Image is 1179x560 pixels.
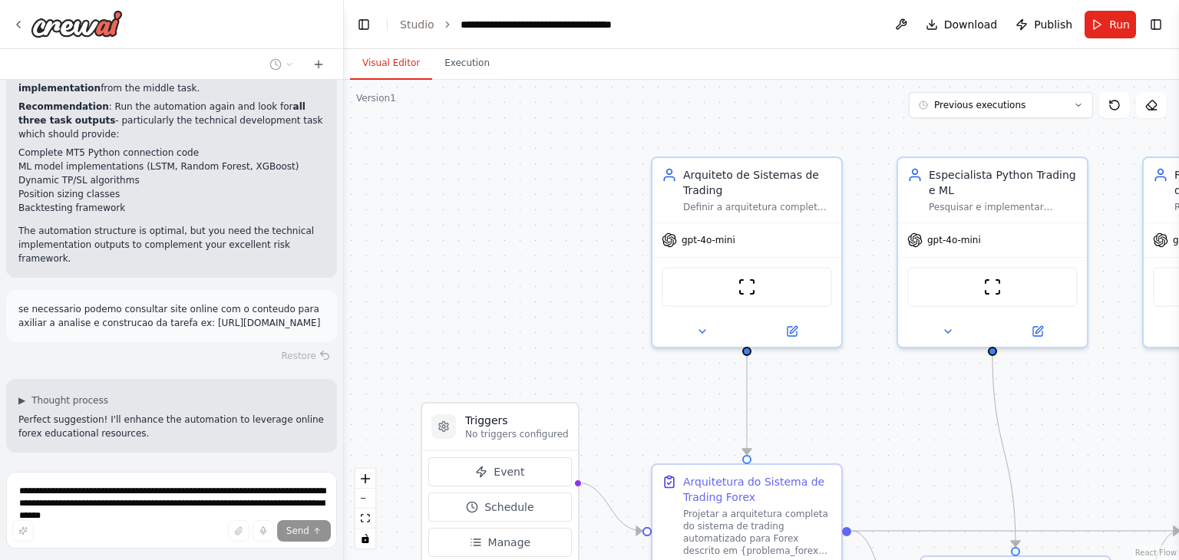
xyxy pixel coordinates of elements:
[929,201,1078,213] div: Pesquisar e implementar soluções técnicas específicas para trading Forex usando Python, incluindo...
[920,11,1004,38] button: Download
[748,322,835,341] button: Open in side panel
[1009,11,1078,38] button: Publish
[683,167,832,198] div: Arquiteto de Sistemas de Trading
[18,101,109,112] strong: Recommendation
[484,499,533,515] span: Schedule
[18,146,325,160] li: Complete MT5 Python connection code
[306,55,331,74] button: Start a new chat
[31,10,123,38] img: Logo
[12,520,34,542] button: Improve this prompt
[1085,11,1136,38] button: Run
[1034,17,1072,32] span: Publish
[909,92,1093,118] button: Previous executions
[18,302,325,330] p: se necessario podemo consultar site online com o conteudo para axiliar a analise e construcao da ...
[682,234,735,246] span: gpt-4o-mini
[18,187,325,201] li: Position sizing classes
[355,489,375,509] button: zoom out
[355,469,375,489] button: zoom in
[934,99,1025,111] span: Previous executions
[1135,548,1177,557] a: React Flow attribution
[18,224,325,265] p: The automation structure is optimal, but you need the technical implementation outputs to complem...
[683,201,832,213] div: Definir a arquitetura completa do sistema de trading automatizado para Forex, incluindo integraçã...
[576,475,642,539] g: Edge from triggers to b7e8238d-9e9c-4edd-892d-2985c4841bd5
[400,18,434,31] a: Studio
[355,509,375,529] button: fit view
[286,525,309,537] span: Send
[350,48,432,80] button: Visual Editor
[739,354,755,454] g: Edge from 25709c0c-adb4-49fa-99f8-2f96ebf64291 to b7e8238d-9e9c-4edd-892d-2985c4841bd5
[228,520,249,542] button: Upload files
[18,394,108,407] button: ▶Thought process
[651,156,843,348] div: Arquiteto de Sistemas de TradingDefinir a arquitetura completa do sistema de trading automatizado...
[253,520,274,542] button: Click to speak your automation idea
[985,354,1023,546] g: Edge from aaa7bf5f-afc8-4ee4-9059-6cec01b114a5 to 887c95ba-63de-4b19-9bf5-c2b8f763e967
[428,492,572,522] button: Schedule
[355,529,375,548] button: toggle interactivity
[488,535,531,550] span: Manage
[18,100,325,141] p: : Run the automation again and look for - particularly the technical development task which shoul...
[929,167,1078,198] div: Especialista Python Trading e ML
[18,173,325,187] li: Dynamic TP/SL algorithms
[897,156,1088,348] div: Especialista Python Trading e MLPesquisar e implementar soluções técnicas específicas para tradin...
[428,528,572,557] button: Manage
[263,55,300,74] button: Switch to previous chat
[18,394,25,407] span: ▶
[494,464,524,479] span: Event
[738,278,756,296] img: ScrapeWebsiteTool
[18,413,325,440] p: Perfect suggestion! I'll enhance the automation to leverage online forex educational resources.
[983,278,1002,296] img: ScrapeWebsiteTool
[428,457,572,486] button: Event
[465,413,569,428] h3: Triggers
[465,428,569,440] p: No triggers configured
[353,14,375,35] button: Hide left sidebar
[1145,14,1167,35] button: Show right sidebar
[18,68,325,95] p: : You're missing the crucial from the middle task.
[683,474,832,505] div: Arquitetura do Sistema de Trading Forex
[355,469,375,548] div: React Flow controls
[356,92,396,104] div: Version 1
[31,394,108,407] span: Thought process
[400,17,633,32] nav: breadcrumb
[944,17,998,32] span: Download
[18,160,325,173] li: ML model implementations (LSTM, Random Forest, XGBoost)
[994,322,1081,341] button: Open in side panel
[18,201,325,215] li: Backtesting framework
[683,508,832,557] div: Projetar a arquitetura completa do sistema de trading automatizado para Forex descrito em {proble...
[1109,17,1130,32] span: Run
[927,234,981,246] span: gpt-4o-mini
[277,520,331,542] button: Send
[851,523,1179,539] g: Edge from b7e8238d-9e9c-4edd-892d-2985c4841bd5 to f98dad23-b9e7-43aa-a2f5-02466f1d0c16
[432,48,502,80] button: Execution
